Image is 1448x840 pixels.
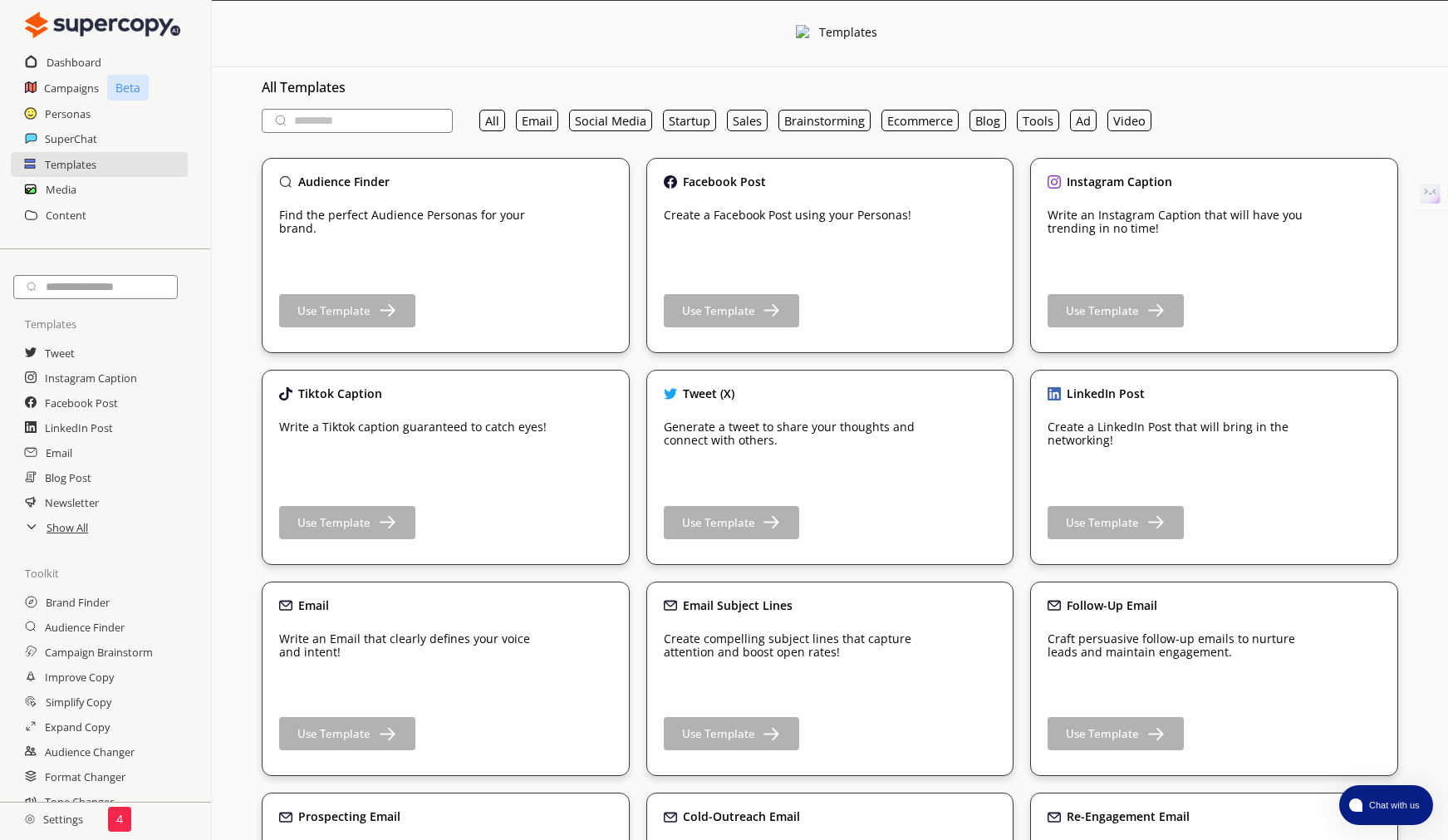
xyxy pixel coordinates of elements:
a: Format Changer [45,764,125,789]
img: Close [279,387,292,400]
img: Close [1048,387,1061,400]
p: Create a Facebook Post using your Personas! [664,209,911,222]
button: Startup [663,110,716,131]
b: Use Template [682,303,755,318]
a: LinkedIn Post [45,415,113,440]
button: Use Template [279,506,415,539]
p: 4 [116,813,123,826]
button: Brainstorming [778,110,871,131]
b: Facebook Post [683,174,766,189]
a: Newsletter [45,490,99,515]
button: Use Template [1048,717,1184,750]
b: Use Template [1066,515,1139,530]
img: Close [279,175,292,189]
img: Close [279,810,292,823]
p: Create a LinkedIn Post that will bring in the networking! [1048,420,1322,447]
button: Use Template [1048,506,1184,539]
button: Use Template [279,294,415,327]
button: Use Template [664,506,800,539]
img: Close [1048,599,1061,612]
a: Facebook Post [45,391,118,415]
button: Email [516,110,558,131]
button: atlas-launcher [1339,785,1433,825]
button: Ecommerce [881,110,959,131]
a: Show All [47,515,88,540]
button: Use Template [664,294,800,327]
b: Use Template [682,515,755,530]
a: Email [46,440,72,465]
a: Content [46,203,86,228]
a: Audience Finder [45,615,125,640]
b: LinkedIn Post [1067,386,1145,401]
p: Generate a tweet to share your thoughts and connect with others. [664,420,938,447]
p: Create compelling subject lines that capture attention and boost open rates! [664,632,938,659]
h2: Simplify Copy [46,690,111,715]
p: Craft persuasive follow-up emails to nurture leads and maintain engagement. [1048,632,1322,659]
img: Close [664,599,677,612]
a: Tweet [45,341,75,366]
img: Close [279,599,292,612]
a: Audience Changer [45,739,135,764]
b: Prospecting Email [298,808,400,824]
p: Find the perfect Audience Personas for your brand. [279,209,553,235]
a: Media [46,177,76,202]
a: Instagram Caption [45,366,137,391]
h2: Expand Copy [45,715,110,739]
b: Email Subject Lines [683,597,793,613]
span: Chat with us [1362,798,1423,812]
a: Templates [45,152,96,177]
img: Close [664,810,677,823]
img: Close [25,814,35,824]
b: Use Template [297,515,371,530]
b: Audience Finder [298,174,390,189]
b: Use Template [297,303,371,318]
button: Use Template [1048,294,1184,327]
h2: Brand Finder [46,590,110,615]
b: Use Template [1066,726,1139,741]
a: SuperChat [45,126,97,151]
a: Campaigns [44,76,99,101]
b: Tiktok Caption [298,386,382,401]
img: Close [664,387,677,400]
b: Use Template [297,726,371,741]
a: Dashboard [47,50,101,75]
img: Close [1048,810,1061,823]
button: Use Template [279,717,415,750]
a: Improve Copy [45,665,114,690]
button: Blog [969,110,1006,131]
a: Campaign Brainstorm [45,640,153,665]
img: Close [664,175,677,189]
button: All [479,110,505,131]
button: Social Media [569,110,652,131]
b: Follow-Up Email [1067,597,1157,613]
div: Templates [819,26,877,42]
p: Beta [107,75,149,101]
button: Tools [1017,110,1059,131]
a: Personas [45,101,91,126]
button: Ad [1070,110,1097,131]
a: Blog Post [45,465,91,490]
h3: All Templates [262,75,1398,100]
button: Video [1107,110,1151,131]
p: Write an Email that clearly defines your voice and intent! [279,632,553,659]
b: Use Template [1066,303,1139,318]
a: Tone Changer [45,789,114,814]
b: Use Template [682,726,755,741]
img: Close [1048,175,1061,189]
b: Cold-Outreach Email [683,808,800,824]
